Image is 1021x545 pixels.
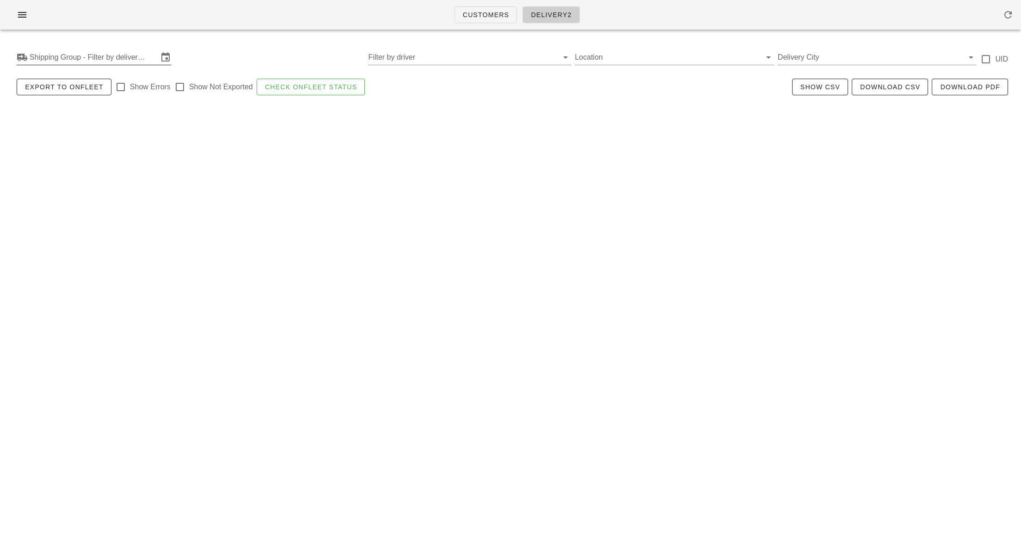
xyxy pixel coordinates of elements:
[792,79,848,95] button: Show CSV
[455,6,517,23] a: Customers
[257,79,365,95] button: Check Onfleet Status
[932,79,1008,95] button: Download PDF
[523,6,579,23] a: Delivery2
[25,83,104,91] span: Export to Onfleet
[995,55,1008,64] label: UID
[130,82,171,92] label: Show Errors
[189,82,253,92] label: Show Not Exported
[530,11,572,19] span: Delivery2
[462,11,510,19] span: Customers
[575,50,774,65] div: Location
[860,83,920,91] span: Download CSV
[778,50,977,65] div: Delivery City
[264,83,357,91] span: Check Onfleet Status
[940,83,1000,91] span: Download PDF
[17,79,111,95] button: Export to Onfleet
[800,83,840,91] span: Show CSV
[852,79,928,95] button: Download CSV
[369,50,572,65] div: Filter by driver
